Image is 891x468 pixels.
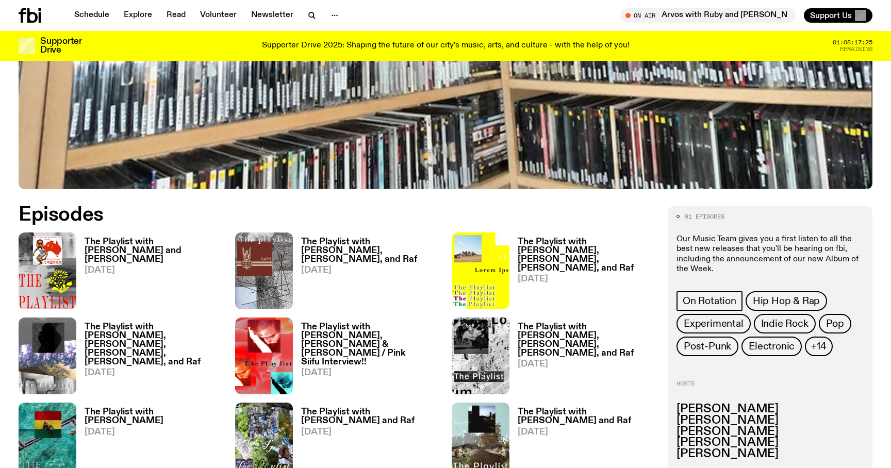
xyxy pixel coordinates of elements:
h3: [PERSON_NAME] [676,415,864,426]
h3: The Playlist with [PERSON_NAME] and Raf [518,408,656,425]
h3: The Playlist with [PERSON_NAME], [PERSON_NAME] & [PERSON_NAME] / Pink Siifu Interview!! [301,323,439,366]
h3: Supporter Drive [40,37,81,55]
button: +14 [805,337,832,356]
h3: [PERSON_NAME] [676,437,864,448]
img: The cover image for this episode of The Playlist, featuring the title of the show as well as the ... [235,317,293,394]
span: [DATE] [301,369,439,377]
a: Hip Hop & Rap [746,291,827,311]
a: Pop [819,314,851,333]
h2: Hosts [676,381,864,393]
span: Hip Hop & Rap [753,295,820,307]
span: Support Us [810,11,852,20]
h3: [PERSON_NAME] [676,404,864,415]
span: [DATE] [518,360,656,369]
a: Volunteer [194,8,243,23]
a: The Playlist with [PERSON_NAME], [PERSON_NAME], [PERSON_NAME], and Raf[DATE] [509,323,656,394]
a: Read [160,8,192,23]
button: On AirArvos with Ruby and [PERSON_NAME] [620,8,796,23]
h3: [PERSON_NAME] [676,426,864,438]
a: The Playlist with [PERSON_NAME] and [PERSON_NAME][DATE] [76,238,223,309]
h3: The Playlist with [PERSON_NAME] [85,408,223,425]
span: Remaining [840,46,872,52]
span: Pop [826,318,844,329]
h3: The Playlist with [PERSON_NAME], [PERSON_NAME], and Raf [301,238,439,264]
span: Indie Rock [761,318,808,329]
h3: The Playlist with [PERSON_NAME], [PERSON_NAME], [PERSON_NAME], [PERSON_NAME], and Raf [85,323,223,366]
button: Support Us [804,8,872,23]
span: [DATE] [301,266,439,275]
a: On Rotation [676,291,742,311]
span: 01:08:17:25 [833,40,872,45]
a: Indie Rock [754,314,816,333]
a: The Playlist with [PERSON_NAME], [PERSON_NAME] & [PERSON_NAME] / Pink Siifu Interview!![DATE] [293,323,439,394]
a: Electronic [741,337,802,356]
span: [DATE] [85,369,223,377]
h3: [PERSON_NAME] [676,448,864,460]
a: Experimental [676,314,751,333]
span: On Rotation [683,295,736,307]
span: 91 episodes [685,214,724,220]
span: +14 [811,341,826,352]
span: Experimental [684,318,744,329]
span: [DATE] [85,428,223,437]
h3: The Playlist with [PERSON_NAME], [PERSON_NAME], [PERSON_NAME], and Raf [518,238,656,273]
h2: Episodes [19,206,584,224]
a: Post-Punk [676,337,738,356]
span: Post-Punk [684,341,731,352]
p: Our Music Team gives you a first listen to all the best new releases that you'll be hearing on fb... [676,235,864,274]
a: The Playlist with [PERSON_NAME], [PERSON_NAME], [PERSON_NAME], [PERSON_NAME], and Raf[DATE] [76,323,223,394]
span: [DATE] [518,275,656,283]
a: The Playlist with [PERSON_NAME], [PERSON_NAME], [PERSON_NAME], and Raf[DATE] [509,238,656,309]
h3: The Playlist with [PERSON_NAME], [PERSON_NAME], [PERSON_NAME], and Raf [518,323,656,358]
a: Explore [118,8,158,23]
span: [DATE] [85,266,223,275]
p: Supporter Drive 2025: Shaping the future of our city’s music, arts, and culture - with the help o... [262,41,630,51]
h3: The Playlist with [PERSON_NAME] and Raf [301,408,439,425]
a: Newsletter [245,8,300,23]
a: Schedule [68,8,115,23]
span: [DATE] [518,428,656,437]
span: Electronic [749,341,795,352]
span: [DATE] [301,428,439,437]
h3: The Playlist with [PERSON_NAME] and [PERSON_NAME] [85,238,223,264]
a: The Playlist with [PERSON_NAME], [PERSON_NAME], and Raf[DATE] [293,238,439,309]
